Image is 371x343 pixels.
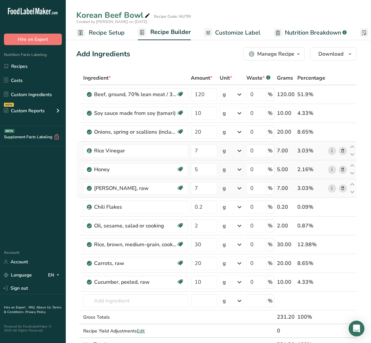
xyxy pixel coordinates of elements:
[220,74,232,82] span: Unit
[154,13,191,19] div: Recipe Code: NUTRI
[223,278,226,286] div: g
[29,305,37,310] a: FAQ .
[94,278,176,286] div: Cucumber, peeled, raw
[4,305,27,310] a: Hire an Expert .
[4,305,62,314] a: Terms & Conditions .
[277,109,295,117] div: 10.00
[94,166,176,173] div: Honey
[328,147,336,155] a: i
[94,203,176,211] div: Chili Flakes
[328,166,336,174] a: i
[246,74,270,82] div: Waste
[297,241,325,249] div: 12.98%
[277,184,295,192] div: 7.00
[223,184,226,192] div: g
[83,294,188,307] input: Add Ingredient
[274,25,347,40] a: Nutrition Breakdown
[243,47,305,61] button: Manage Recipe
[277,278,295,286] div: 10.00
[223,128,226,136] div: g
[285,28,341,37] span: Nutrition Breakdown
[94,147,176,155] div: Rice Vinegar
[215,28,260,37] span: Customize Label
[297,128,325,136] div: 8.65%
[223,297,226,305] div: g
[328,184,336,193] a: i
[4,325,62,332] div: Powered By FoodLabelMaker © 2025 All Rights Reserved
[277,203,295,211] div: 0.20
[297,166,325,173] div: 2.16%
[277,166,295,173] div: 5.00
[138,25,191,40] a: Recipe Builder
[223,109,226,117] div: g
[277,241,295,249] div: 30.00
[76,19,147,24] span: Created by [PERSON_NAME] on [DATE]
[297,147,325,155] div: 3.03%
[4,269,32,281] a: Language
[223,241,226,249] div: g
[277,74,293,82] span: Grams
[257,50,294,58] div: Manage Recipe
[94,109,176,117] div: Soy sauce made from soy (tamari)
[223,166,226,173] div: g
[94,184,176,192] div: [PERSON_NAME], raw
[4,107,45,114] div: Custom Reports
[277,128,295,136] div: 20.00
[223,203,226,211] div: g
[310,47,357,61] button: Download
[94,128,176,136] div: Onions, spring or scallions (includes tops and bulb), raw
[204,25,260,40] a: Customize Label
[25,310,46,314] a: Privacy Policy
[89,28,125,37] span: Recipe Setup
[277,259,295,267] div: 20.00
[277,91,295,98] div: 120.00
[94,259,176,267] div: Carrots, raw
[349,321,364,336] div: Open Intercom Messenger
[297,278,325,286] div: 4.33%
[277,222,295,230] div: 2.00
[318,50,343,58] span: Download
[83,74,111,82] span: Ingredient
[297,91,325,98] div: 51.9%
[223,259,226,267] div: g
[94,241,176,249] div: Rice, brown, medium-grain, cooked (Includes foods for USDA's Food Distribution Program)
[48,271,62,279] div: EN
[150,28,191,37] span: Recipe Builder
[4,34,62,45] button: Hire an Expert
[76,25,125,40] a: Recipe Setup
[83,328,188,334] div: Recipe Yield Adjustments
[223,222,226,230] div: g
[83,314,188,321] div: Gross Totals
[223,147,226,155] div: g
[297,259,325,267] div: 8.65%
[223,91,226,98] div: g
[76,49,130,60] div: Add Ingredients
[277,147,295,155] div: 7.00
[277,313,295,321] div: 231.20
[4,103,14,107] div: NEW
[191,74,212,82] span: Amount
[94,222,176,230] div: Oil, sesame, salad or cooking
[297,222,325,230] div: 0.87%
[297,109,325,117] div: 4.33%
[76,9,151,21] div: Korean Beef Bowl
[297,184,325,192] div: 3.03%
[4,129,14,133] div: BETA
[297,313,325,321] div: 100%
[37,305,52,310] a: About Us .
[94,91,176,98] div: Beef, ground, 70% lean meat / 30% fat, raw
[137,328,145,334] span: Edit
[277,327,295,335] div: 0
[297,203,325,211] div: 0.09%
[297,74,325,82] span: Percentage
